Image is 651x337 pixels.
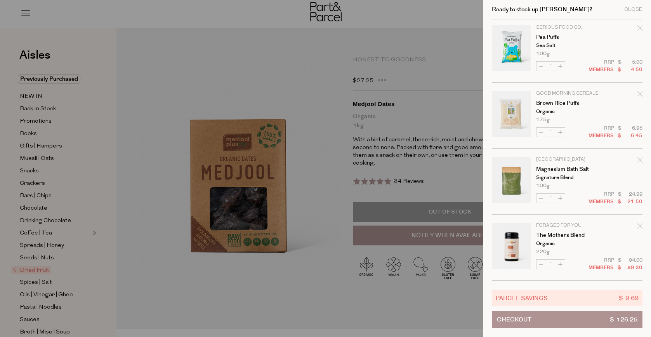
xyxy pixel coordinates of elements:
[637,156,642,167] div: Remove Magnesium Bath Salt
[546,62,556,71] input: QTY Pea Puffs
[492,7,592,12] h2: Ready to stock up [PERSON_NAME]?
[546,194,556,203] input: QTY Magnesium Bath Salt
[546,260,556,269] input: QTY The Mothers Blend
[536,223,596,228] p: Foraged For You
[619,294,639,302] span: $ 9.69
[536,233,596,238] a: The Mothers Blend
[536,51,550,56] span: 100g
[536,109,596,114] p: Organic
[624,7,642,12] div: Close
[610,311,637,328] span: $ 126.25
[536,25,596,30] p: Serious Food Co.
[536,35,596,40] a: Pea Puffs
[536,91,596,96] p: Good Morning Cereals
[536,101,596,106] a: Brown Rice Puffs
[496,294,548,302] span: Parcel Savings
[536,43,596,48] p: Sea Salt
[637,90,642,101] div: Remove Brown Rice Puffs
[637,24,642,35] div: Remove Pea Puffs
[492,311,642,328] button: Checkout$ 126.25
[536,117,550,122] span: 175g
[546,128,556,137] input: QTY Brown Rice Puffs
[536,249,550,254] span: 220g
[536,167,596,172] a: Magnesium Bath Salt
[637,222,642,233] div: Remove The Mothers Blend
[536,157,596,162] p: [GEOGRAPHIC_DATA]
[536,175,596,180] p: Signature Blend
[536,241,596,246] p: Organic
[497,311,531,328] span: Checkout
[536,183,550,188] span: 100g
